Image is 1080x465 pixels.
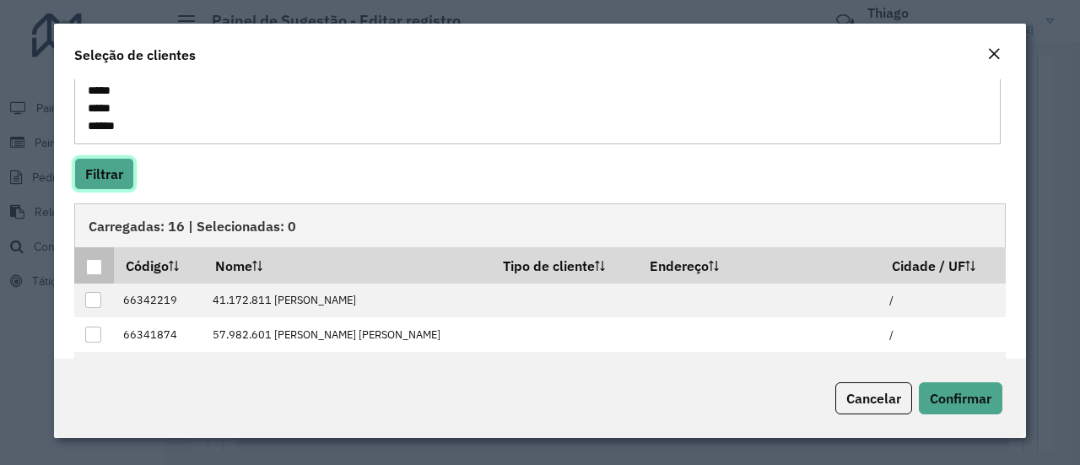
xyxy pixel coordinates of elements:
th: Nome [203,247,491,283]
td: 57.982.601 [PERSON_NAME] [PERSON_NAME] [203,317,491,352]
span: Confirmar [930,390,991,407]
th: Endereço [638,247,880,283]
h4: Seleção de clientes [74,45,196,65]
button: Confirmar [919,382,1002,414]
div: Carregadas: 16 | Selecionadas: 0 [74,203,1006,247]
em: Fechar [987,47,1001,61]
td: 41.172.811 [PERSON_NAME] [203,284,491,318]
td: 66342219 [114,284,203,318]
button: Close [982,44,1006,66]
button: Filtrar [74,158,134,190]
td: / [880,317,1005,352]
td: / [880,284,1005,318]
td: 66341874 [114,317,203,352]
button: Cancelar [835,382,912,414]
th: Cidade / UF [880,247,1005,283]
span: Cancelar [846,390,901,407]
td: 58.767.730 [PERSON_NAME] [203,352,491,387]
td: 66341925 [114,352,203,387]
th: Código [114,247,203,283]
td: / [880,352,1005,387]
th: Tipo de cliente [491,247,638,283]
